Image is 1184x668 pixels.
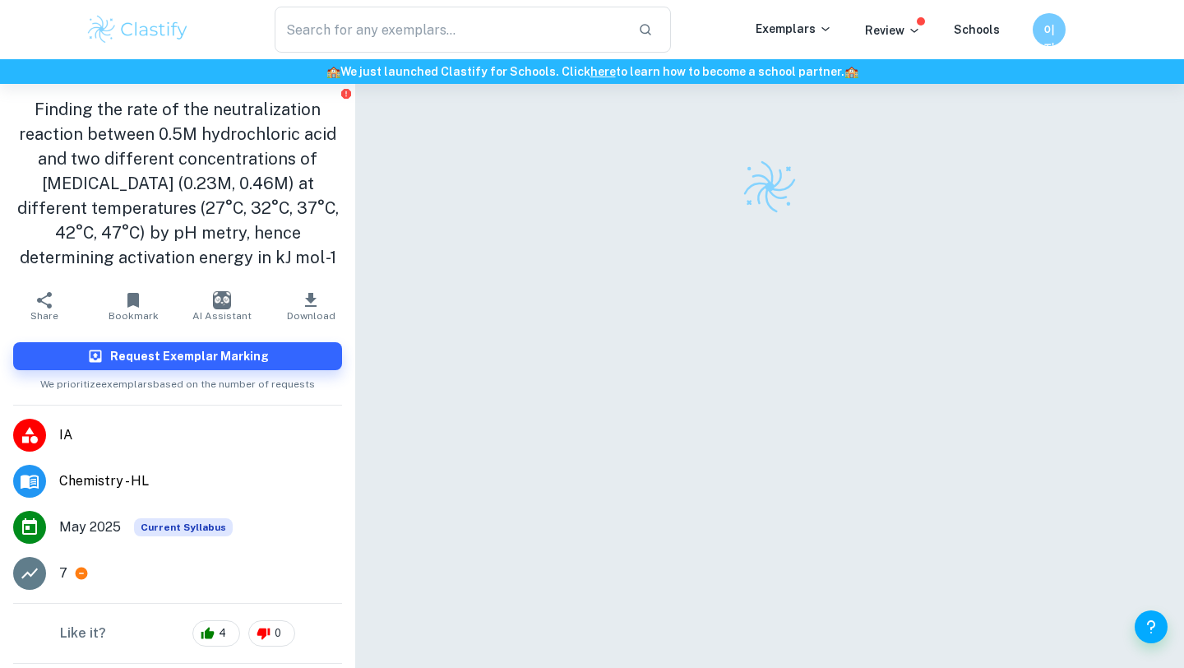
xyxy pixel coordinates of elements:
button: Help and Feedback [1135,610,1168,643]
a: here [590,65,616,78]
button: Report issue [340,87,352,100]
span: IA [59,425,342,445]
span: May 2025 [59,517,121,537]
img: Clastify logo [86,13,190,46]
span: AI Assistant [192,310,252,322]
button: Download [266,283,355,329]
p: 7 [59,564,67,583]
h6: 이지 [1040,21,1059,39]
span: Bookmark [109,310,159,322]
span: Share [30,310,58,322]
img: Clastify logo [741,158,798,216]
span: 4 [210,625,235,642]
button: 이지 [1033,13,1066,46]
button: Bookmark [89,283,178,329]
h6: We just launched Clastify for Schools. Click to learn how to become a school partner. [3,63,1181,81]
span: 🏫 [326,65,340,78]
span: Current Syllabus [134,518,233,536]
img: AI Assistant [213,291,231,309]
p: Exemplars [756,20,832,38]
h6: Like it? [60,624,106,643]
button: AI Assistant [178,283,266,329]
span: We prioritize exemplars based on the number of requests [40,370,315,392]
span: Download [287,310,335,322]
h1: Finding the rate of the neutralization reaction between 0.5M hydrochloric acid and two different ... [13,97,342,270]
div: This exemplar is based on the current syllabus. Feel free to refer to it for inspiration/ideas wh... [134,518,233,536]
a: Schools [954,23,1000,36]
span: 🏫 [844,65,858,78]
div: 4 [192,620,240,647]
div: 0 [248,620,295,647]
span: Chemistry - HL [59,471,342,491]
p: Review [865,21,921,39]
button: Request Exemplar Marking [13,342,342,370]
span: 0 [266,625,290,642]
h6: Request Exemplar Marking [110,347,269,365]
input: Search for any exemplars... [275,7,625,53]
